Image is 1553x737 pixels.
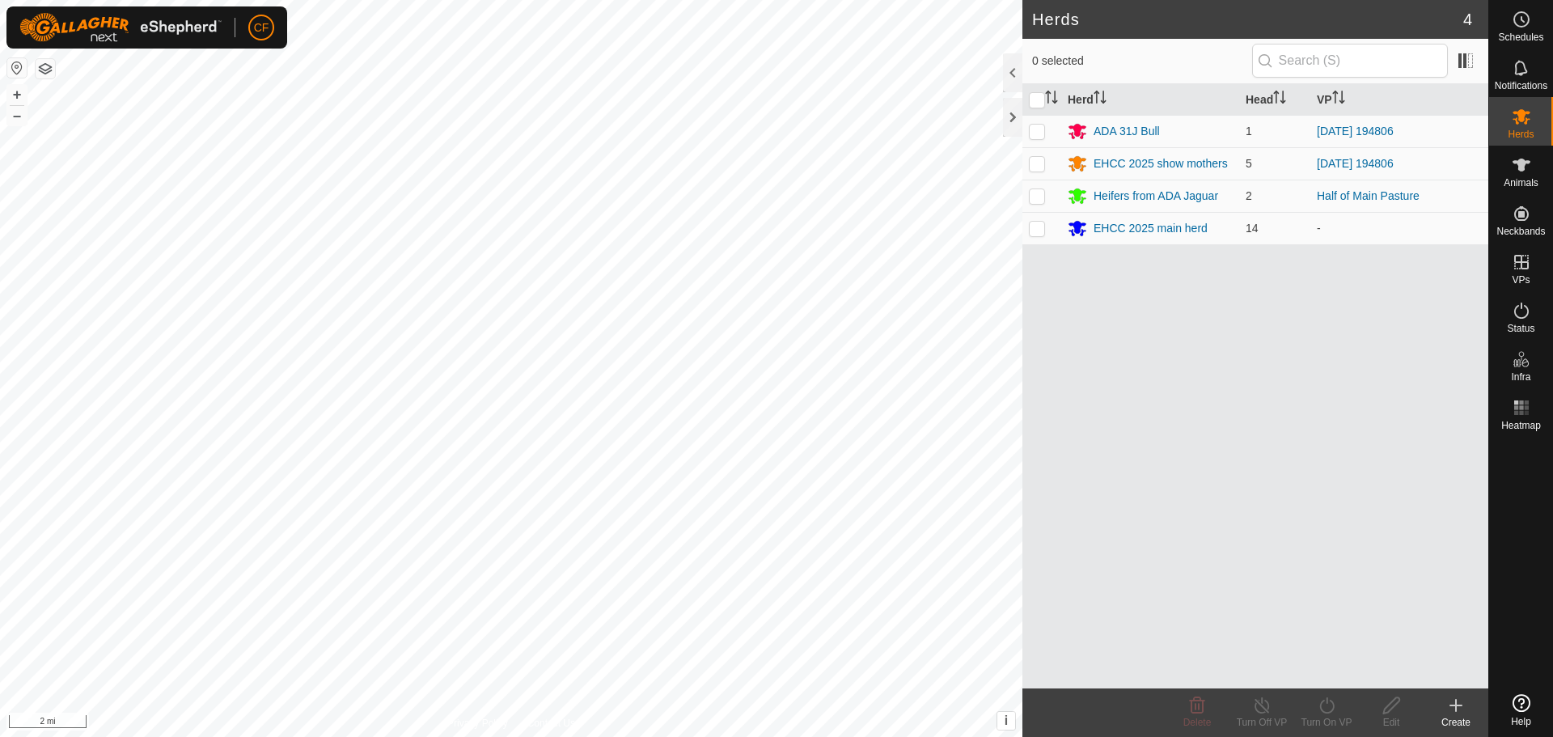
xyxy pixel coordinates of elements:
th: VP [1310,84,1488,116]
span: 0 selected [1032,53,1252,70]
span: 14 [1246,222,1259,235]
span: 1 [1246,125,1252,138]
span: Notifications [1495,81,1547,91]
div: EHCC 2025 show mothers [1094,155,1228,172]
span: Delete [1183,717,1212,728]
span: Heatmap [1501,421,1541,430]
button: – [7,106,27,125]
button: + [7,85,27,104]
span: CF [254,19,269,36]
a: Contact Us [527,716,575,731]
span: VPs [1512,275,1530,285]
span: Neckbands [1496,227,1545,236]
div: Edit [1359,715,1424,730]
span: Animals [1504,178,1538,188]
span: i [1005,714,1008,727]
td: - [1310,212,1488,244]
a: Privacy Policy [447,716,508,731]
h2: Herds [1032,10,1463,29]
p-sorticon: Activate to sort [1273,93,1286,106]
a: [DATE] 194806 [1317,157,1394,170]
a: Help [1489,688,1553,733]
th: Herd [1061,84,1239,116]
div: Turn On VP [1294,715,1359,730]
div: Turn Off VP [1229,715,1294,730]
a: Half of Main Pasture [1317,189,1420,202]
p-sorticon: Activate to sort [1094,93,1107,106]
span: 2 [1246,189,1252,202]
span: Infra [1511,372,1530,382]
a: [DATE] 194806 [1317,125,1394,138]
span: Herds [1508,129,1534,139]
button: Map Layers [36,59,55,78]
span: 4 [1463,7,1472,32]
span: Status [1507,324,1534,333]
div: ADA 31J Bull [1094,123,1160,140]
th: Head [1239,84,1310,116]
p-sorticon: Activate to sort [1045,93,1058,106]
div: EHCC 2025 main herd [1094,220,1208,237]
span: Help [1511,717,1531,726]
img: Gallagher Logo [19,13,222,42]
p-sorticon: Activate to sort [1332,93,1345,106]
button: Reset Map [7,58,27,78]
input: Search (S) [1252,44,1448,78]
div: Create [1424,715,1488,730]
button: i [997,712,1015,730]
span: 5 [1246,157,1252,170]
span: Schedules [1498,32,1543,42]
div: Heifers from ADA Jaguar [1094,188,1218,205]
